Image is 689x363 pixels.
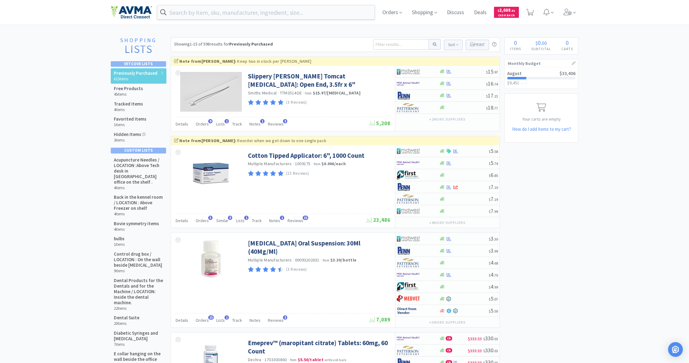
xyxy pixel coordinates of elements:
span: . 03 [493,349,498,353]
a: August$33,406$9,451 [505,67,578,89]
a: Multiple Manufacturers [248,161,292,166]
span: Orders [196,121,209,127]
span: 2,688 [498,7,515,13]
img: 67d67680309e4a0bb49a5ff0391dcc42_6.png [397,282,420,291]
span: · [278,90,279,96]
h6: 20 items [114,321,139,326]
span: 5 [489,307,498,314]
h5: Dental Products for the Dentals and for the Machine / LOCATION: Inside the dental machine. [114,278,163,305]
span: 5 [489,159,498,166]
input: Search by item, sku, manufacturer, ingredient, size... [157,5,375,19]
span: 5 [208,216,213,220]
span: $ [486,70,488,74]
span: 23,486 [366,216,390,223]
a: Deals [472,10,489,15]
span: TTM3514OE [280,90,302,96]
span: 00093202631 [295,257,320,263]
a: Smiths Medical [248,90,277,96]
span: 16 [486,80,498,87]
span: 1 [225,315,229,320]
span: 4 [489,271,498,278]
a: Emeprev™ (maropitant citrate) Tablets: 60mg, 60 Count [248,339,389,356]
a: ShoppingLists [111,37,166,58]
span: Track [252,218,262,223]
h5: bulbs [114,236,125,241]
span: . 68 [493,261,498,265]
img: f6b2451649754179b5b4e0c70c3f7cb0_2.png [397,79,420,88]
h5: Previously Purchased [114,70,157,76]
img: f5e969b455434c6296c6d81ef179fa71_3.png [397,194,420,204]
span: 18 [486,104,498,111]
img: e1133ece90fa4a959c5ae41b0808c578_9.png [397,91,420,100]
span: 1703300860 [265,357,287,362]
img: e4e33dab9f054f5782a47901c742baa9_102.png [111,6,152,19]
a: Dechra [248,357,261,362]
h2: Lists [114,43,163,55]
img: f6b2451649754179b5b4e0c70c3f7cb0_2.png [397,158,420,168]
span: 3 [283,119,287,123]
h5: Tracked Items [114,101,143,107]
span: CB [446,349,452,352]
span: $ [483,337,485,341]
img: 121a28669ba442f18658543ad90ea4d7_120071.jpeg [191,239,231,279]
span: . 07 [493,297,498,301]
span: CB [446,337,452,340]
span: 5 [489,147,498,154]
span: 330 [483,347,498,354]
span: from [314,162,321,166]
img: 67d67680309e4a0bb49a5ff0391dcc42_6.png [397,170,420,180]
img: 4dd14cff54a648ac9e977f0c5da9bc2e_5.png [397,206,420,216]
span: 00 [542,40,547,46]
span: . 74 [493,82,498,86]
span: 17 [486,92,498,99]
span: . 70 [493,273,498,277]
a: Discuss [444,10,467,15]
strong: Previously Purchased [229,41,273,47]
img: 66e558e07ad24f78991da94d8e79f8a5_136892.jpeg [180,72,242,112]
span: $33,406 [560,70,575,76]
h6: 4 items [114,212,163,217]
strong: $3.30 / bottle [330,257,356,263]
span: $333.33 [468,348,482,353]
span: $ [486,106,488,110]
button: Sort [444,40,463,50]
span: $ [489,149,491,154]
h5: Bovie symmetry items [114,221,159,226]
span: Track [232,317,242,323]
span: 1 [225,119,229,123]
h1: Monthly Budget [508,59,575,67]
span: Track [232,121,242,127]
h6: 3 items [114,138,145,143]
img: f6b2451649754179b5b4e0c70c3f7cb0_2.png [397,334,420,343]
span: 15 [486,68,498,75]
img: e1133ece90fa4a959c5ae41b0808c578_9.png [397,182,420,192]
span: Orders [196,218,209,223]
h5: How do I add items to my cart? [505,126,578,133]
span: Reviews [268,317,284,323]
strong: Note from [PERSON_NAME] : [179,58,236,64]
span: · [303,90,304,96]
img: c67096674d5b41e1bca769e75293f8dd_19.png [397,306,420,315]
span: $ [489,185,491,190]
h6: 1 items [114,122,146,127]
span: · [293,161,294,167]
h5: Dental Suite [114,315,139,321]
img: f5e969b455434c6296c6d81ef179fa71_3.png [397,258,420,267]
div: Reorder when we get down to one single pack [174,137,496,144]
a: $2,688.81Cash Back [494,4,519,21]
span: $ [486,94,488,98]
span: Details [176,317,188,323]
a: Multiple Manufacturers [248,257,292,263]
h5: Acupuncture Needles / LOCATION :Above Tech desk in [GEOGRAPHIC_DATA] office on the shelf . [114,157,163,185]
input: Filter results... [373,39,429,50]
span: . 77 [493,106,498,110]
span: 5,208 [369,120,390,127]
span: Lists [216,317,225,323]
span: . 03 [493,337,498,341]
span: $ [489,197,491,202]
span: Details [176,121,188,127]
span: Notes [249,317,261,323]
span: . 50 [493,309,498,313]
span: with cash back [325,358,346,362]
span: $ [536,40,538,46]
